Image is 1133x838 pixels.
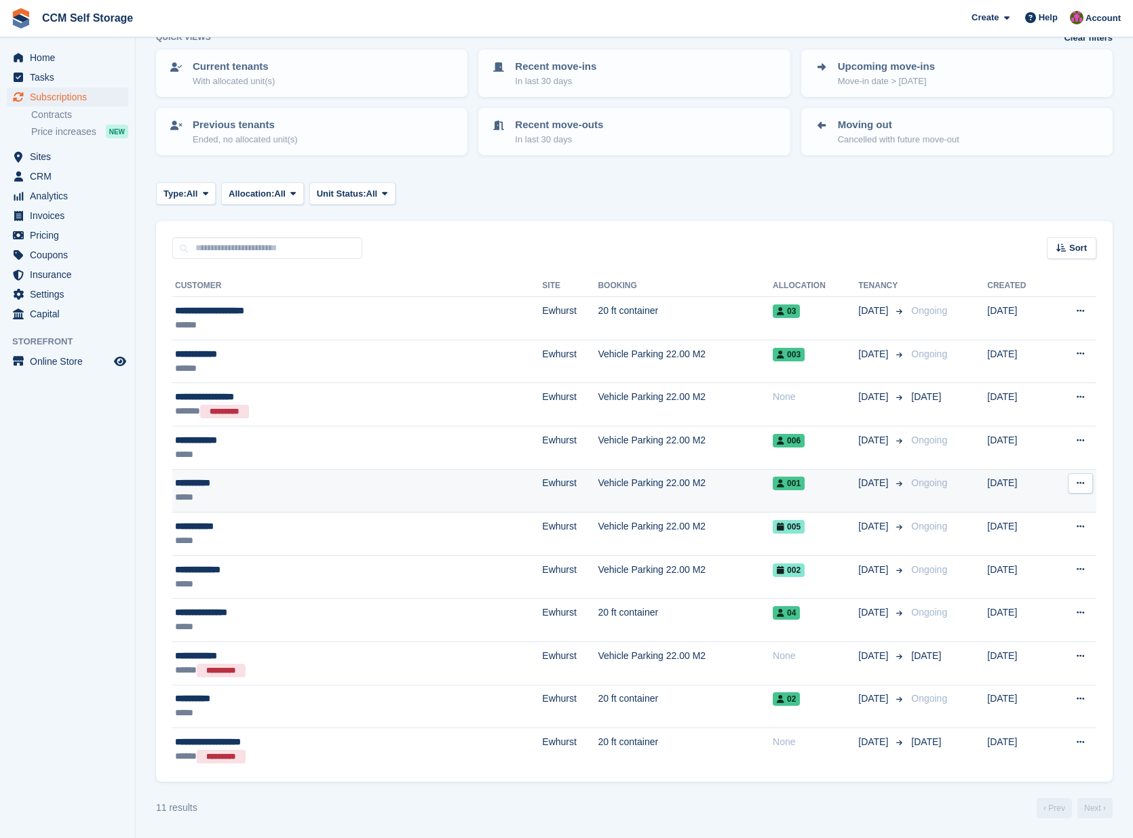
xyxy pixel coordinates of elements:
[598,426,773,469] td: Vehicle Parking 22.00 M2
[987,426,1050,469] td: [DATE]
[112,353,128,370] a: Preview store
[598,513,773,556] td: Vehicle Parking 22.00 M2
[480,109,788,154] a: Recent move-outs In last 30 days
[598,340,773,383] td: Vehicle Parking 22.00 M2
[911,693,947,704] span: Ongoing
[911,477,947,488] span: Ongoing
[7,245,128,264] a: menu
[31,125,96,138] span: Price increases
[598,297,773,340] td: 20 ft container
[7,87,128,106] a: menu
[106,125,128,138] div: NEW
[911,521,947,532] span: Ongoing
[773,304,800,318] span: 03
[858,347,891,361] span: [DATE]
[542,275,598,297] th: Site
[987,555,1050,599] td: [DATE]
[7,226,128,245] a: menu
[858,390,891,404] span: [DATE]
[838,117,959,133] p: Moving out
[1064,31,1113,45] a: Clear filters
[1086,12,1121,25] span: Account
[773,520,805,534] span: 005
[156,31,211,43] h6: Quick views
[30,352,111,371] span: Online Store
[598,599,773,642] td: 20 ft container
[858,649,891,663] span: [DATE]
[1037,798,1072,818] a: Previous
[515,59,596,75] p: Recent move-ins
[1034,798,1115,818] nav: Page
[598,641,773,685] td: Vehicle Parking 22.00 M2
[858,563,891,577] span: [DATE]
[773,735,858,749] div: None
[30,265,111,284] span: Insurance
[987,275,1050,297] th: Created
[773,563,805,577] span: 002
[773,390,858,404] div: None
[31,108,128,121] a: Contracts
[515,75,596,88] p: In last 30 days
[156,182,216,205] button: Type: All
[911,736,941,747] span: [DATE]
[30,186,111,205] span: Analytics
[598,383,773,426] td: Vehicle Parking 22.00 M2
[598,685,773,728] td: 20 ft container
[7,206,128,225] a: menu
[30,87,111,106] span: Subscriptions
[193,59,275,75] p: Current tenants
[911,435,947,445] span: Ongoing
[309,182,396,205] button: Unit Status: All
[7,285,128,304] a: menu
[542,426,598,469] td: Ewhurst
[7,304,128,323] a: menu
[157,51,466,96] a: Current tenants With allocated unit(s)
[542,513,598,556] td: Ewhurst
[803,51,1111,96] a: Upcoming move-ins Move-in date > [DATE]
[598,275,773,297] th: Booking
[773,692,800,706] span: 02
[987,383,1050,426] td: [DATE]
[598,728,773,771] td: 20 ft container
[156,801,197,815] div: 11 results
[911,607,947,618] span: Ongoing
[1039,11,1058,24] span: Help
[542,641,598,685] td: Ewhurst
[838,59,935,75] p: Upcoming move-ins
[1077,798,1113,818] a: Next
[987,297,1050,340] td: [DATE]
[911,391,941,402] span: [DATE]
[542,469,598,513] td: Ewhurst
[773,434,805,447] span: 006
[7,186,128,205] a: menu
[164,187,187,201] span: Type:
[911,305,947,316] span: Ongoing
[193,117,298,133] p: Previous tenants
[858,275,906,297] th: Tenancy
[773,477,805,490] span: 001
[838,133,959,146] p: Cancelled with future move-out
[7,265,128,284] a: menu
[972,11,999,24] span: Create
[37,7,138,29] a: CCM Self Storage
[773,348,805,361] span: 003
[773,275,858,297] th: Allocation
[31,124,128,139] a: Price increases NEW
[542,383,598,426] td: Ewhurst
[858,605,891,620] span: [DATE]
[987,513,1050,556] td: [DATE]
[987,599,1050,642] td: [DATE]
[803,109,1111,154] a: Moving out Cancelled with future move-out
[12,335,135,348] span: Storefront
[911,564,947,575] span: Ongoing
[987,641,1050,685] td: [DATE]
[858,304,891,318] span: [DATE]
[911,348,947,359] span: Ongoing
[987,469,1050,513] td: [DATE]
[542,685,598,728] td: Ewhurst
[187,187,198,201] span: All
[172,275,542,297] th: Customer
[30,206,111,225] span: Invoices
[30,304,111,323] span: Capital
[542,297,598,340] td: Ewhurst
